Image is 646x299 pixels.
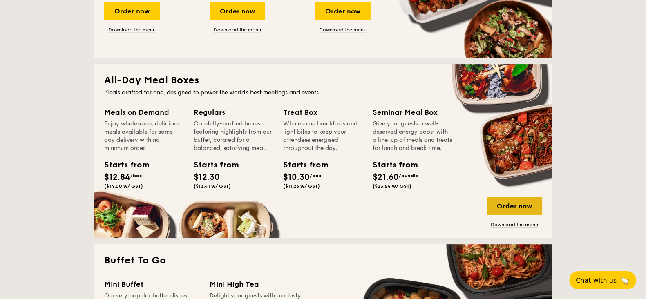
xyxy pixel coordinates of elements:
[283,183,320,189] span: ($11.23 w/ GST)
[104,254,542,267] h2: Buffet To Go
[576,277,617,284] span: Chat with us
[104,183,143,189] span: ($14.00 w/ GST)
[104,159,141,171] div: Starts from
[210,279,305,290] div: Mini High Tea
[373,159,409,171] div: Starts from
[283,172,310,182] span: $10.30
[104,27,160,33] a: Download the menu
[194,120,273,152] div: Carefully-crafted boxes featuring highlights from our buffet, curated for a balanced, satisfying ...
[130,173,142,179] span: /box
[399,173,418,179] span: /bundle
[283,159,320,171] div: Starts from
[104,89,542,97] div: Meals crafted for one, designed to power the world's best meetings and events.
[104,2,160,20] div: Order now
[104,279,200,290] div: Mini Buffet
[373,183,411,189] span: ($23.54 w/ GST)
[104,120,184,152] div: Enjoy wholesome, delicious meals available for same-day delivery with no minimum order.
[373,172,399,182] span: $21.60
[283,107,363,118] div: Treat Box
[569,271,636,289] button: Chat with us🦙
[104,74,542,87] h2: All-Day Meal Boxes
[620,276,630,285] span: 🦙
[487,221,542,228] a: Download the menu
[373,120,452,152] div: Give your guests a well-deserved energy boost with a line-up of meals and treats for lunch and br...
[104,172,130,182] span: $12.84
[315,2,371,20] div: Order now
[283,120,363,152] div: Wholesome breakfasts and light bites to keep your attendees energised throughout the day.
[194,159,230,171] div: Starts from
[373,107,452,118] div: Seminar Meal Box
[210,2,265,20] div: Order now
[194,172,220,182] span: $12.30
[210,27,265,33] a: Download the menu
[104,107,184,118] div: Meals on Demand
[310,173,322,179] span: /box
[487,197,542,215] div: Order now
[194,107,273,118] div: Regulars
[315,27,371,33] a: Download the menu
[194,183,231,189] span: ($13.41 w/ GST)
